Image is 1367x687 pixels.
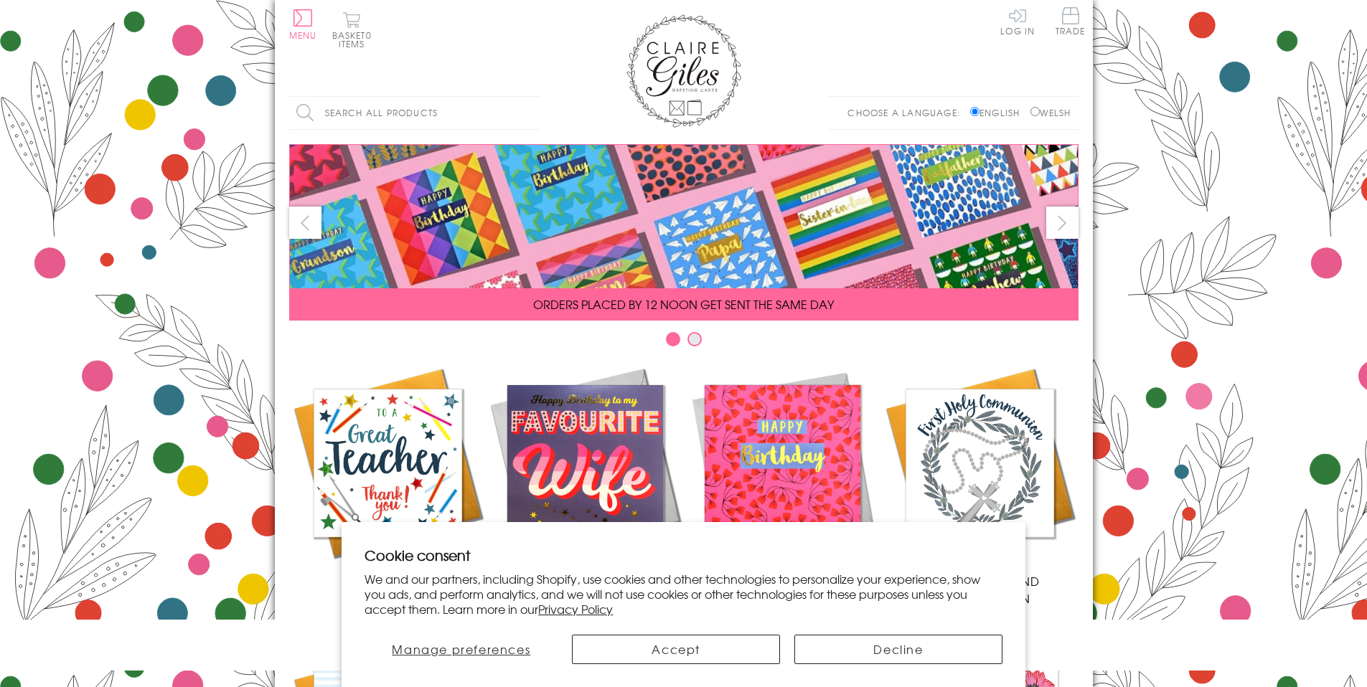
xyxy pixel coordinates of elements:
[332,11,372,48] button: Basket0 items
[289,97,540,129] input: Search all products
[1000,7,1035,35] a: Log In
[365,572,1002,616] p: We and our partners, including Shopify, use cookies and other technologies to personalize your ex...
[526,97,540,129] input: Search
[1056,7,1086,35] span: Trade
[392,640,530,658] span: Manage preferences
[289,364,487,589] a: Academic
[289,29,317,42] span: Menu
[533,295,834,313] span: ORDERS PLACED BY 12 NOON GET SENT THE SAME DAY
[626,14,741,128] img: Claire Giles Greetings Cards
[1030,106,1071,119] label: Welsh
[684,364,881,589] a: Birthdays
[666,332,680,346] button: Carousel Page 1 (Current Slide)
[538,600,613,617] a: Privacy Policy
[572,635,780,664] button: Accept
[365,635,558,664] button: Manage preferences
[339,29,372,50] span: 0 items
[881,364,1079,607] a: Communion and Confirmation
[289,207,321,239] button: prev
[687,332,702,346] button: Carousel Page 2
[289,9,317,39] button: Menu
[1056,7,1086,38] a: Trade
[847,106,967,119] p: Choose a language:
[365,545,1002,565] h2: Cookie consent
[1046,207,1079,239] button: next
[487,364,684,589] a: New Releases
[794,635,1002,664] button: Decline
[1030,107,1040,116] input: Welsh
[289,331,1079,354] div: Carousel Pagination
[970,106,1027,119] label: English
[970,107,980,116] input: English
